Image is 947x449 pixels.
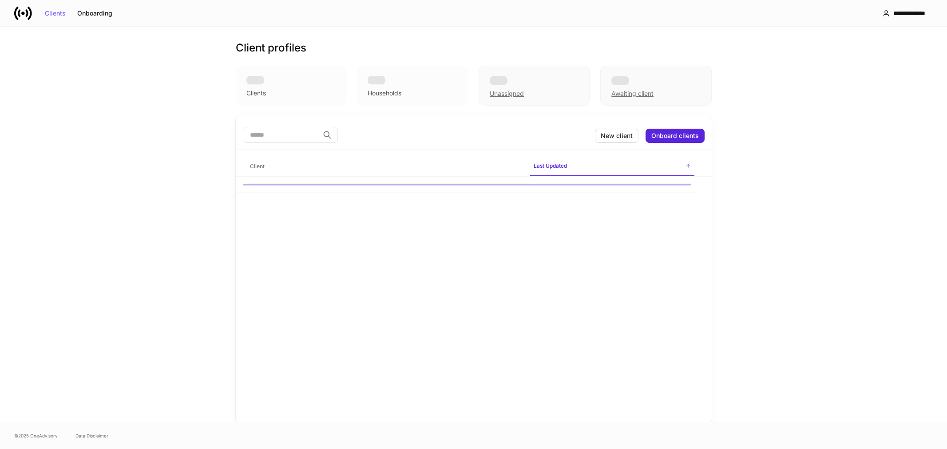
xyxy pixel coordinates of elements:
[71,6,118,20] button: Onboarding
[479,66,590,106] div: Unassigned
[236,41,306,55] h3: Client profiles
[601,133,633,139] div: New client
[75,432,108,439] a: Data Disclaimer
[77,10,112,16] div: Onboarding
[490,89,524,98] div: Unassigned
[246,158,523,176] span: Client
[45,10,66,16] div: Clients
[14,432,58,439] span: © 2025 OneAdvisory
[39,6,71,20] button: Clients
[246,89,266,98] div: Clients
[595,129,638,143] button: New client
[250,162,265,170] h6: Client
[530,157,694,176] span: Last Updated
[611,89,654,98] div: Awaiting client
[651,133,699,139] div: Onboard clients
[368,89,401,98] div: Households
[646,129,705,143] button: Onboard clients
[600,66,711,106] div: Awaiting client
[534,161,567,170] h6: Last Updated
